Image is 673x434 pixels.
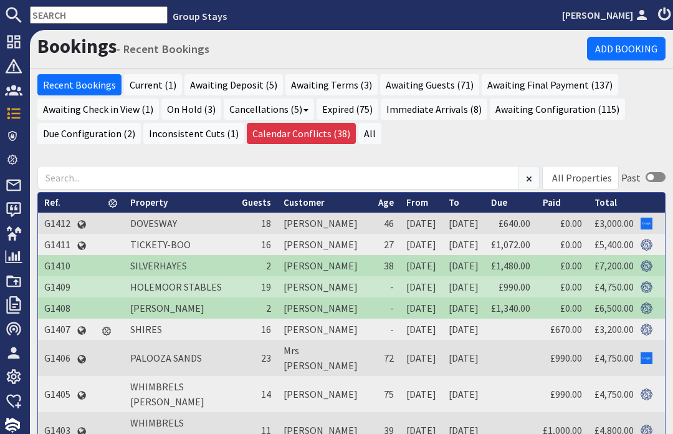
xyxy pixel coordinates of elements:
[261,238,271,251] span: 16
[400,276,442,297] td: [DATE]
[261,281,271,293] span: 19
[277,255,372,276] td: [PERSON_NAME]
[442,319,485,340] td: [DATE]
[44,196,60,208] a: Ref.
[247,123,356,144] a: Calendar Conflicts (38)
[266,259,271,272] span: 2
[442,340,485,376] td: [DATE]
[124,74,182,95] a: Current (1)
[117,42,209,56] small: - Recent Bookings
[38,255,77,276] td: G1410
[372,234,400,255] td: 27
[560,238,582,251] a: £0.00
[38,319,77,340] td: G1407
[381,99,487,120] a: Immediate Arrivals (8)
[277,297,372,319] td: [PERSON_NAME]
[499,281,530,293] a: £990.00
[594,217,634,229] a: £3,000.00
[261,217,271,229] span: 18
[550,323,582,335] a: £670.00
[400,376,442,412] td: [DATE]
[406,196,428,208] a: From
[317,99,378,120] a: Expired (75)
[490,99,625,120] a: Awaiting Configuration (115)
[285,74,378,95] a: Awaiting Terms (3)
[641,218,652,229] img: Referer: Google
[224,99,314,120] a: Cancellations (5)
[37,99,159,120] a: Awaiting Check in View (1)
[594,352,634,364] a: £4,750.00
[277,276,372,297] td: [PERSON_NAME]
[277,213,372,234] td: [PERSON_NAME]
[491,259,530,272] a: £1,480.00
[442,213,485,234] td: [DATE]
[130,281,222,293] a: HOLEMOOR STABLES
[38,276,77,297] td: G1409
[400,340,442,376] td: [DATE]
[542,166,619,190] div: Combobox
[372,319,400,340] td: -
[184,74,283,95] a: Awaiting Deposit (5)
[550,352,582,364] a: £990.00
[641,352,652,364] img: Referer: Google
[372,340,400,376] td: 72
[594,323,634,335] a: £3,200.00
[621,170,641,185] div: Past
[442,276,485,297] td: [DATE]
[560,281,582,293] a: £0.00
[242,196,271,208] a: Guests
[594,302,634,314] a: £6,500.00
[552,170,612,185] div: All Properties
[38,340,77,376] td: G1406
[37,34,117,58] a: Bookings
[372,213,400,234] td: 46
[372,255,400,276] td: 38
[594,238,634,251] a: £5,400.00
[261,323,271,335] span: 16
[5,418,20,433] img: staytech_i_w-64f4e8e9ee0a9c174fd5317b4b171b261742d2d393467e5bdba4413f4f884c10.svg
[38,213,77,234] td: G1412
[400,319,442,340] td: [DATE]
[491,302,530,314] a: £1,340.00
[161,99,221,120] a: On Hold (3)
[400,234,442,255] td: [DATE]
[400,255,442,276] td: [DATE]
[130,352,202,364] a: PALOOZA SANDS
[491,238,530,251] a: £1,072.00
[641,388,652,400] img: Referer: Group Stays
[594,259,634,272] a: £7,200.00
[543,196,561,208] a: Paid
[277,340,372,376] td: Mrs [PERSON_NAME]
[284,196,325,208] a: Customer
[143,123,244,144] a: Inconsistent Cuts (1)
[641,239,652,251] img: Referer: Group Stays
[442,234,485,255] td: [DATE]
[130,323,162,335] a: SHIRES
[442,376,485,412] td: [DATE]
[485,193,537,213] th: Due
[130,380,204,408] a: WHIMBRELS [PERSON_NAME]
[641,302,652,314] img: Referer: Group Stays
[372,276,400,297] td: -
[261,388,271,400] span: 14
[372,376,400,412] td: 75
[562,7,651,22] a: [PERSON_NAME]
[400,297,442,319] td: [DATE]
[358,123,381,144] a: All
[173,10,227,22] a: Group Stays
[266,302,271,314] span: 2
[449,196,459,208] a: To
[560,302,582,314] a: £0.00
[442,297,485,319] td: [DATE]
[560,217,582,229] a: £0.00
[378,196,394,208] a: Age
[30,6,168,24] input: SEARCH
[550,388,582,400] a: £990.00
[38,376,77,412] td: G1405
[641,281,652,293] img: Referer: Group Stays
[130,196,168,208] a: Property
[442,255,485,276] td: [DATE]
[587,37,666,60] a: Add Booking
[641,260,652,272] img: Referer: Group Stays
[130,238,191,251] a: TICKETY-BOO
